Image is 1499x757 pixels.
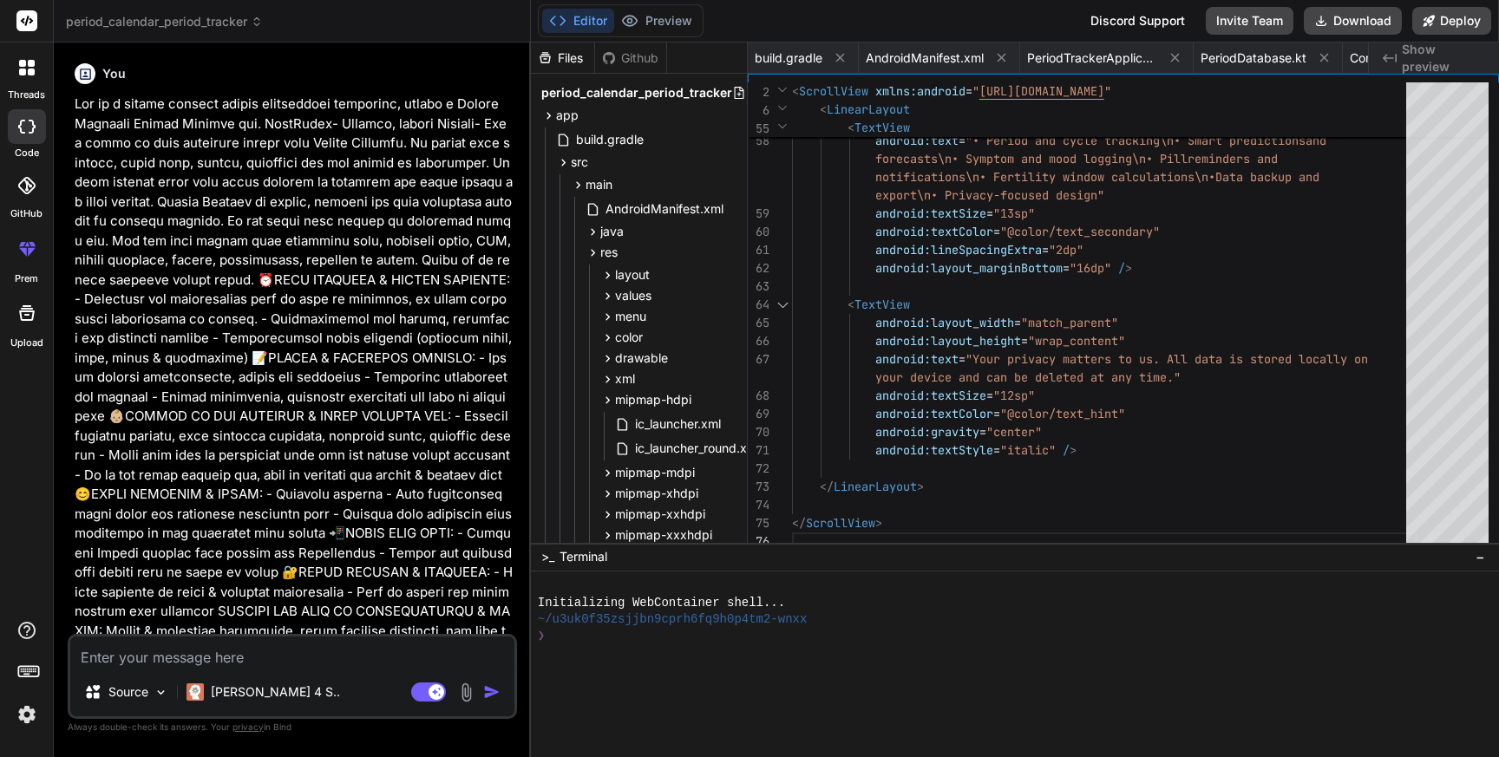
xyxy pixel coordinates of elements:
[979,83,1104,99] span: [URL][DOMAIN_NAME]
[556,107,579,124] span: app
[959,351,966,367] span: =
[979,424,986,440] span: =
[8,88,45,102] label: threads
[12,700,42,729] img: settings
[748,83,769,101] span: 2
[1080,7,1195,35] div: Discord Support
[748,314,769,332] div: 65
[866,49,984,67] span: AndroidManifest.xml
[986,424,1042,440] span: "center"
[966,83,972,99] span: =
[1312,351,1368,367] span: cally on
[600,223,624,240] span: java
[827,101,910,117] span: LinearLayout
[538,628,545,644] span: ❯
[748,423,769,441] div: 70
[748,132,769,150] div: 58
[615,506,705,523] span: mipmap-xxhdpi
[615,266,650,284] span: layout
[806,515,875,531] span: ScrollView
[1027,49,1157,67] span: PeriodTrackerApplication.kt
[792,83,799,99] span: <
[1070,442,1077,458] span: >
[232,721,264,732] span: privacy
[1201,49,1306,67] span: PeriodDatabase.kt
[154,685,168,700] img: Pick Models
[595,49,666,67] div: Github
[748,259,769,277] div: 62
[848,120,854,135] span: <
[993,206,1035,221] span: "13sp"
[748,350,769,369] div: 67
[615,370,635,388] span: xml
[600,244,618,261] span: res
[748,441,769,460] div: 71
[1125,260,1132,276] span: >
[966,133,1306,148] span: "• Period and cycle tracking\n• Smart predictions
[854,120,910,135] span: TextView
[1476,548,1485,565] span: −
[875,187,1104,203] span: export\n• Privacy-focused design"
[959,133,966,148] span: =
[748,460,769,478] div: 72
[748,120,769,138] span: 55
[755,49,822,67] span: build.gradle
[1104,83,1111,99] span: "
[1412,7,1491,35] button: Deploy
[66,13,263,30] span: period_calendar_period_tracker
[875,406,993,421] span: android:textColor
[792,515,806,531] span: </
[1188,151,1278,166] span: reminders and
[633,438,762,459] span: ic_launcher_round.xml
[615,485,698,502] span: mipmap-xhdpi
[993,442,1000,458] span: =
[748,277,769,296] div: 63
[748,296,769,314] div: 64
[108,683,148,701] p: Source
[748,496,769,514] div: 74
[972,83,979,99] span: "
[1306,133,1326,148] span: and
[875,133,959,148] span: android:text
[875,369,1181,385] span: your device and can be deleted at any time."
[986,206,993,221] span: =
[875,242,1042,258] span: android:lineSpacingExtra
[586,176,612,193] span: main
[748,405,769,423] div: 69
[875,351,959,367] span: android:text
[633,414,723,434] span: ic_launcher.xml
[875,260,1063,276] span: android:layout_marginBottom
[1350,49,1427,67] span: Converters.kt
[1063,260,1070,276] span: =
[604,199,725,219] span: AndroidManifest.xml
[615,526,712,544] span: mipmap-xxxhdpi
[875,224,993,239] span: android:textColor
[531,49,594,67] div: Files
[10,206,43,221] label: GitHub
[1063,442,1070,458] span: /
[1402,41,1485,75] span: Show preview
[1215,169,1319,185] span: Data backup and
[15,146,39,160] label: code
[875,424,979,440] span: android:gravity
[917,479,924,494] span: >
[820,479,834,494] span: </
[1070,260,1111,276] span: "16dp"
[68,719,517,735] p: Always double-check its answers. Your in Bind
[748,478,769,496] div: 73
[820,101,827,117] span: <
[748,532,769,551] div: 76
[1118,260,1125,276] span: /
[1021,333,1028,349] span: =
[748,101,769,120] span: 6
[1021,315,1118,330] span: "match_parent"
[541,548,554,565] span: >_
[993,224,1000,239] span: =
[211,683,340,701] p: [PERSON_NAME] 4 S..
[15,271,38,286] label: prem
[799,83,868,99] span: ScrollView
[538,595,785,611] span: Initializing WebContainer shell...
[10,336,43,350] label: Upload
[483,683,501,701] img: icon
[875,333,1021,349] span: android:layout_height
